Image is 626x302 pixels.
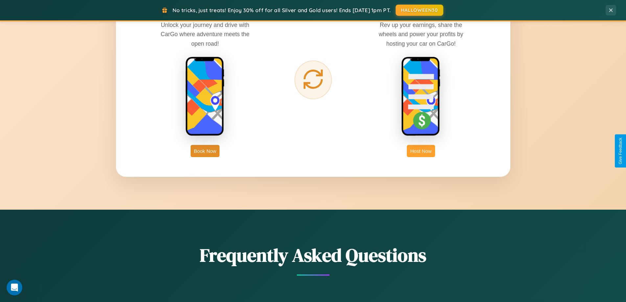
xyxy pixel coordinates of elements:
[191,145,220,157] button: Book Now
[156,20,254,48] p: Unlock your journey and drive with CarGo where adventure meets the open road!
[7,280,22,295] iframe: Intercom live chat
[618,138,623,164] div: Give Feedback
[401,57,441,137] img: host phone
[407,145,435,157] button: Host Now
[173,7,391,13] span: No tricks, just treats! Enjoy 30% off for all Silver and Gold users! Ends [DATE] 1pm PT.
[116,243,510,268] h2: Frequently Asked Questions
[396,5,443,16] button: HALLOWEEN30
[185,57,225,137] img: rent phone
[372,20,470,48] p: Rev up your earnings, share the wheels and power your profits by hosting your car on CarGo!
